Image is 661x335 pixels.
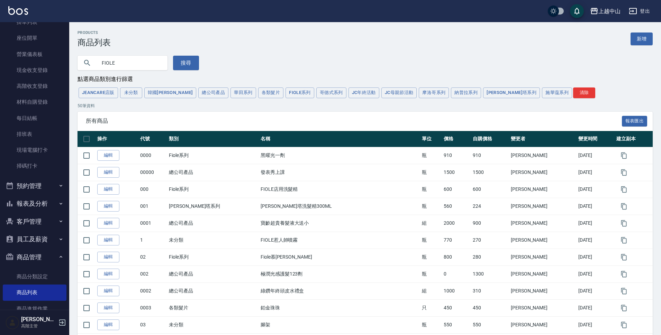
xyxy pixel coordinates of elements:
[167,215,259,232] td: 總公司產品
[442,181,471,198] td: 600
[442,215,471,232] td: 2000
[483,87,540,98] button: [PERSON_NAME]塔系列
[167,181,259,198] td: Fiole系列
[3,158,66,174] a: 掃碼打卡
[420,232,442,249] td: 瓶
[3,269,66,285] a: 商品分類設定
[138,299,167,316] td: 0003
[3,14,66,30] a: 掛單列表
[420,249,442,266] td: 瓶
[420,164,442,181] td: 瓶
[577,131,615,147] th: 變更時間
[509,266,577,282] td: [PERSON_NAME]
[198,87,228,98] button: 總公司產品
[78,76,653,83] div: 點選商品類別進行篩選
[471,316,509,333] td: 550
[3,46,66,62] a: 營業儀表板
[138,164,167,181] td: 00000
[21,316,56,323] h5: [PERSON_NAME]
[420,198,442,215] td: 瓶
[577,282,615,299] td: [DATE]
[138,316,167,333] td: 03
[471,147,509,164] td: 910
[570,4,584,18] button: save
[167,282,259,299] td: 總公司產品
[573,87,595,98] button: 清除
[167,316,259,333] td: 未分類
[97,201,119,212] a: 編輯
[138,232,167,249] td: 1
[442,266,471,282] td: 0
[626,5,653,18] button: 登出
[577,164,615,181] td: [DATE]
[471,249,509,266] td: 280
[259,181,420,198] td: FIOLE店用洗髮精
[442,164,471,181] td: 1500
[420,147,442,164] td: 瓶
[78,38,111,47] h3: 商品列表
[577,232,615,249] td: [DATE]
[138,266,167,282] td: 002
[97,303,119,313] a: 編輯
[167,131,259,147] th: 類別
[509,299,577,316] td: [PERSON_NAME]
[381,87,417,98] button: JC母親節活動
[442,249,471,266] td: 800
[138,215,167,232] td: 0001
[442,131,471,147] th: 價格
[3,126,66,142] a: 排班表
[598,7,621,16] div: 上越中山
[3,142,66,158] a: 現場電腦打卡
[167,249,259,266] td: Fiole系列
[509,131,577,147] th: 變更者
[577,198,615,215] td: [DATE]
[97,286,119,296] a: 編輯
[542,87,572,98] button: 施華蔻系列
[419,87,449,98] button: 摩洛哥系列
[509,249,577,266] td: [PERSON_NAME]
[420,282,442,299] td: 組
[471,282,509,299] td: 310
[471,181,509,198] td: 600
[259,147,420,164] td: 黑曜光一劑
[420,181,442,198] td: 瓶
[509,147,577,164] td: [PERSON_NAME]
[167,147,259,164] td: Fiole系列
[97,252,119,262] a: 編輯
[442,232,471,249] td: 770
[97,167,119,178] a: 編輯
[97,184,119,195] a: 編輯
[138,181,167,198] td: 000
[97,319,119,330] a: 編輯
[509,232,577,249] td: [PERSON_NAME]
[138,147,167,164] td: 0000
[97,269,119,279] a: 編輯
[420,299,442,316] td: 只
[615,131,653,147] th: 建立副本
[471,215,509,232] td: 900
[6,316,19,329] img: Person
[3,195,66,213] button: 報表及分析
[631,32,653,45] a: 新增
[173,56,199,70] button: 搜尋
[167,198,259,215] td: [PERSON_NAME]塔系列
[259,131,420,147] th: 名稱
[587,4,623,18] button: 上越中山
[3,248,66,266] button: 商品管理
[138,131,167,147] th: 代號
[442,299,471,316] td: 450
[316,87,346,98] button: 哥德式系列
[21,323,56,329] p: 高階主管
[138,198,167,215] td: 001
[348,87,379,98] button: JC年終活動
[259,299,420,316] td: 鉑金珠珠
[259,316,420,333] td: 腳架
[577,316,615,333] td: [DATE]
[471,266,509,282] td: 1300
[471,131,509,147] th: 自購價格
[442,316,471,333] td: 550
[120,87,142,98] button: 未分類
[167,232,259,249] td: 未分類
[3,110,66,126] a: 每日結帳
[577,181,615,198] td: [DATE]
